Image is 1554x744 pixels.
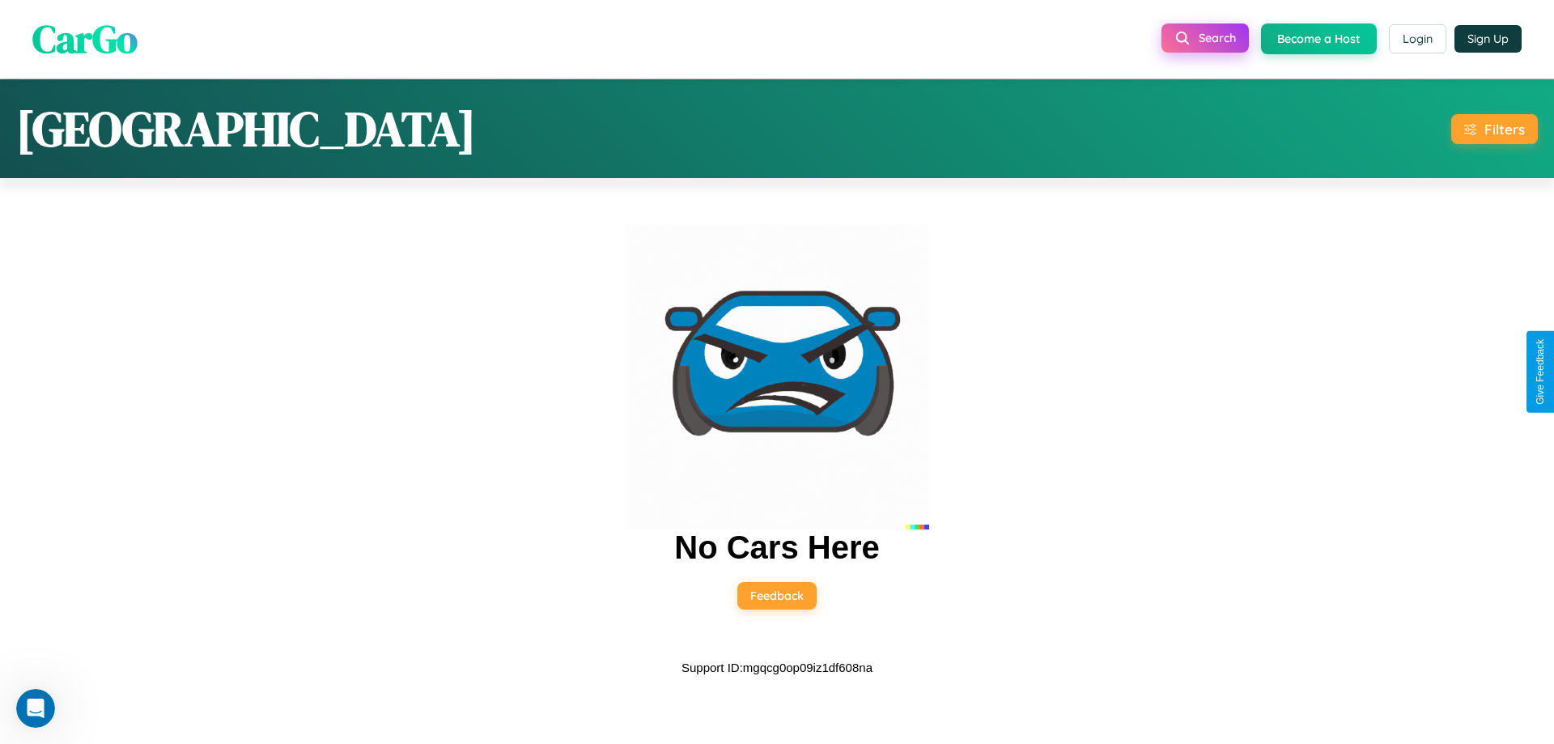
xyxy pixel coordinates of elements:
[1451,114,1538,144] button: Filters
[1454,25,1522,53] button: Sign Up
[16,689,55,728] iframe: Intercom live chat
[1535,339,1546,405] div: Give Feedback
[737,582,817,610] button: Feedback
[1484,121,1525,138] div: Filters
[1161,23,1249,53] button: Search
[625,225,929,529] img: car
[32,12,138,66] span: CarGo
[681,657,873,678] p: Support ID: mgqcg0op09iz1df608na
[1199,31,1236,45] span: Search
[1261,23,1377,54] button: Become a Host
[16,96,476,162] h1: [GEOGRAPHIC_DATA]
[674,529,879,566] h2: No Cars Here
[1389,24,1446,53] button: Login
